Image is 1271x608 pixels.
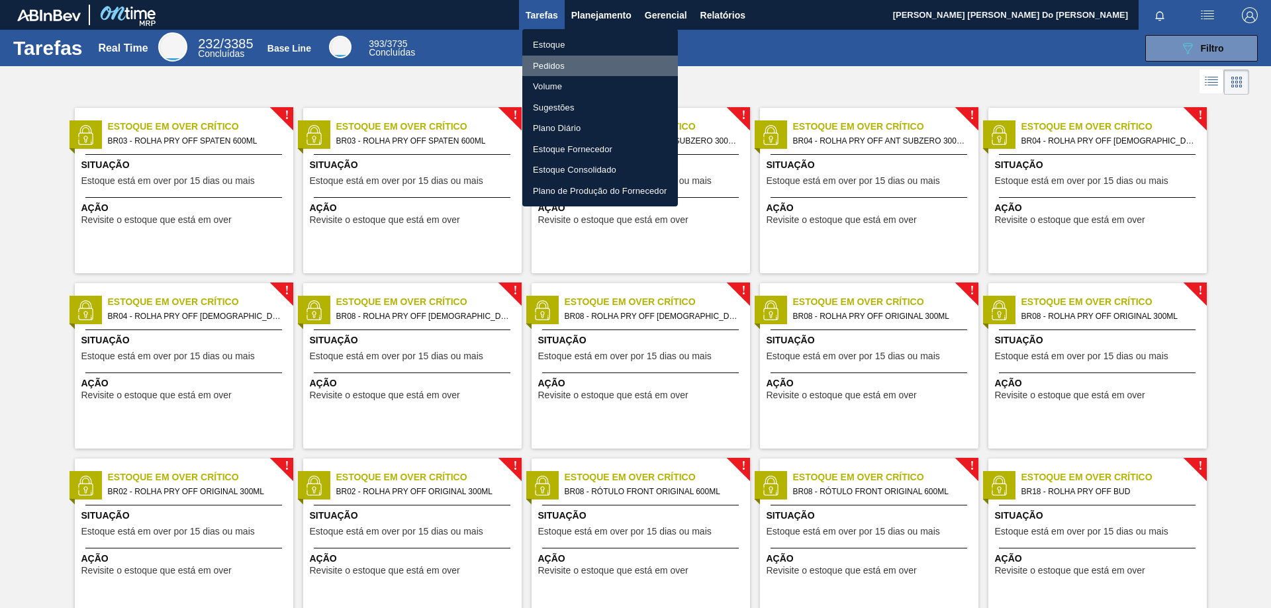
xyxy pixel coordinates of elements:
a: Estoque Fornecedor [522,139,678,160]
a: Volume [522,76,678,97]
a: Plano Diário [522,118,678,139]
a: Pedidos [522,56,678,77]
a: Plano de Produção do Fornecedor [522,181,678,202]
a: Sugestões [522,97,678,118]
a: Estoque [522,34,678,56]
a: Estoque Consolidado [522,159,678,181]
